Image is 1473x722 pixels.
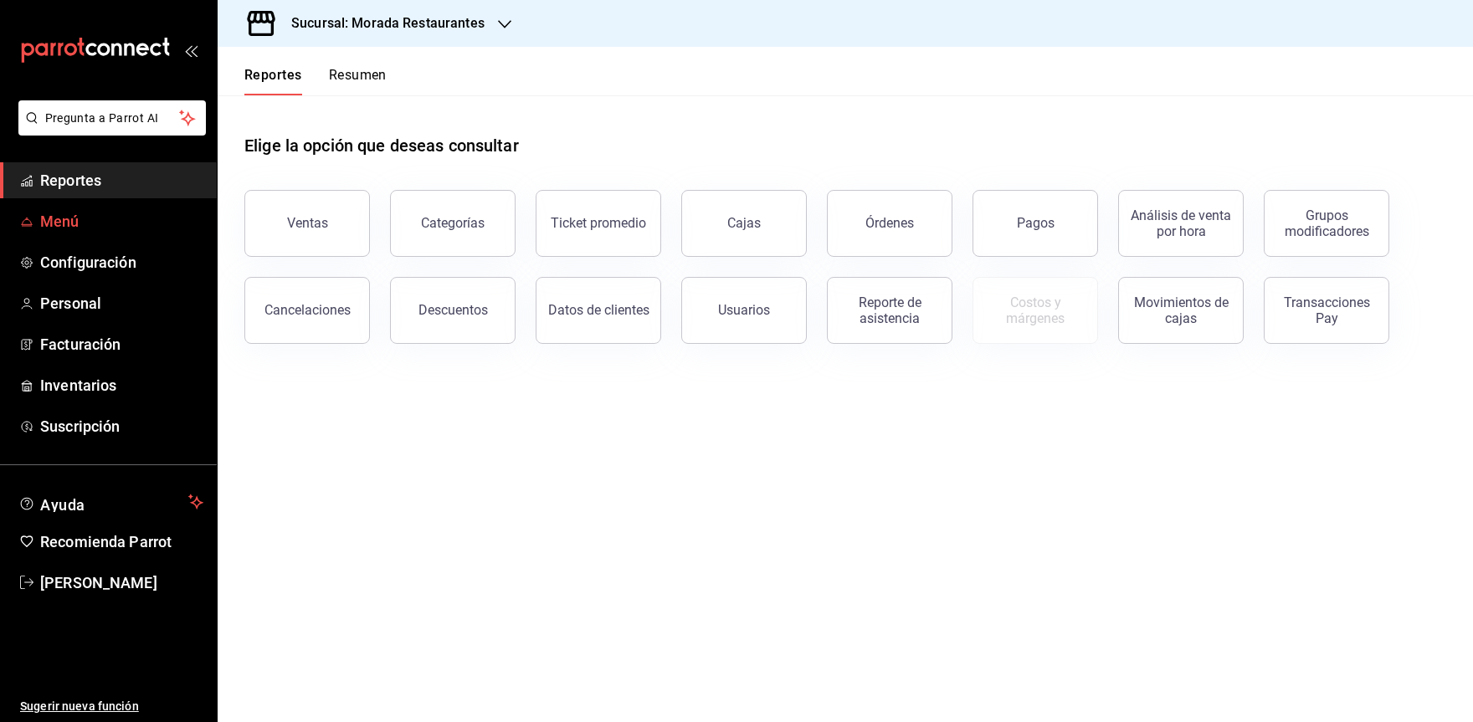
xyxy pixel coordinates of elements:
[40,169,203,192] span: Reportes
[40,571,203,594] span: [PERSON_NAME]
[681,277,807,344] button: Usuarios
[1129,207,1233,239] div: Análisis de venta por hora
[390,190,516,257] button: Categorías
[865,215,914,231] div: Órdenes
[536,190,661,257] button: Ticket promedio
[40,374,203,397] span: Inventarios
[1017,215,1055,231] div: Pagos
[40,251,203,274] span: Configuración
[827,190,952,257] button: Órdenes
[536,277,661,344] button: Datos de clientes
[418,302,488,318] div: Descuentos
[40,333,203,356] span: Facturación
[1129,294,1233,326] div: Movimientos de cajas
[727,213,762,233] div: Cajas
[184,44,198,57] button: open_drawer_menu
[40,530,203,553] span: Recomienda Parrot
[244,67,302,95] button: Reportes
[264,302,351,318] div: Cancelaciones
[718,302,770,318] div: Usuarios
[390,277,516,344] button: Descuentos
[827,277,952,344] button: Reporte de asistencia
[1118,277,1244,344] button: Movimientos de cajas
[1118,190,1244,257] button: Análisis de venta por hora
[12,121,206,139] a: Pregunta a Parrot AI
[551,215,646,231] div: Ticket promedio
[40,415,203,438] span: Suscripción
[983,294,1087,326] div: Costos y márgenes
[973,277,1098,344] button: Contrata inventarios para ver este reporte
[40,292,203,315] span: Personal
[287,215,328,231] div: Ventas
[838,294,942,326] div: Reporte de asistencia
[1275,207,1378,239] div: Grupos modificadores
[278,13,485,33] h3: Sucursal: Morada Restaurantes
[244,67,387,95] div: navigation tabs
[1275,294,1378,326] div: Transacciones Pay
[244,133,519,158] h1: Elige la opción que deseas consultar
[973,190,1098,257] button: Pagos
[20,698,203,715] span: Sugerir nueva función
[18,100,206,136] button: Pregunta a Parrot AI
[1264,190,1389,257] button: Grupos modificadores
[421,215,485,231] div: Categorías
[40,210,203,233] span: Menú
[681,190,807,257] a: Cajas
[244,190,370,257] button: Ventas
[244,277,370,344] button: Cancelaciones
[45,110,180,127] span: Pregunta a Parrot AI
[40,492,182,512] span: Ayuda
[329,67,387,95] button: Resumen
[1264,277,1389,344] button: Transacciones Pay
[548,302,649,318] div: Datos de clientes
